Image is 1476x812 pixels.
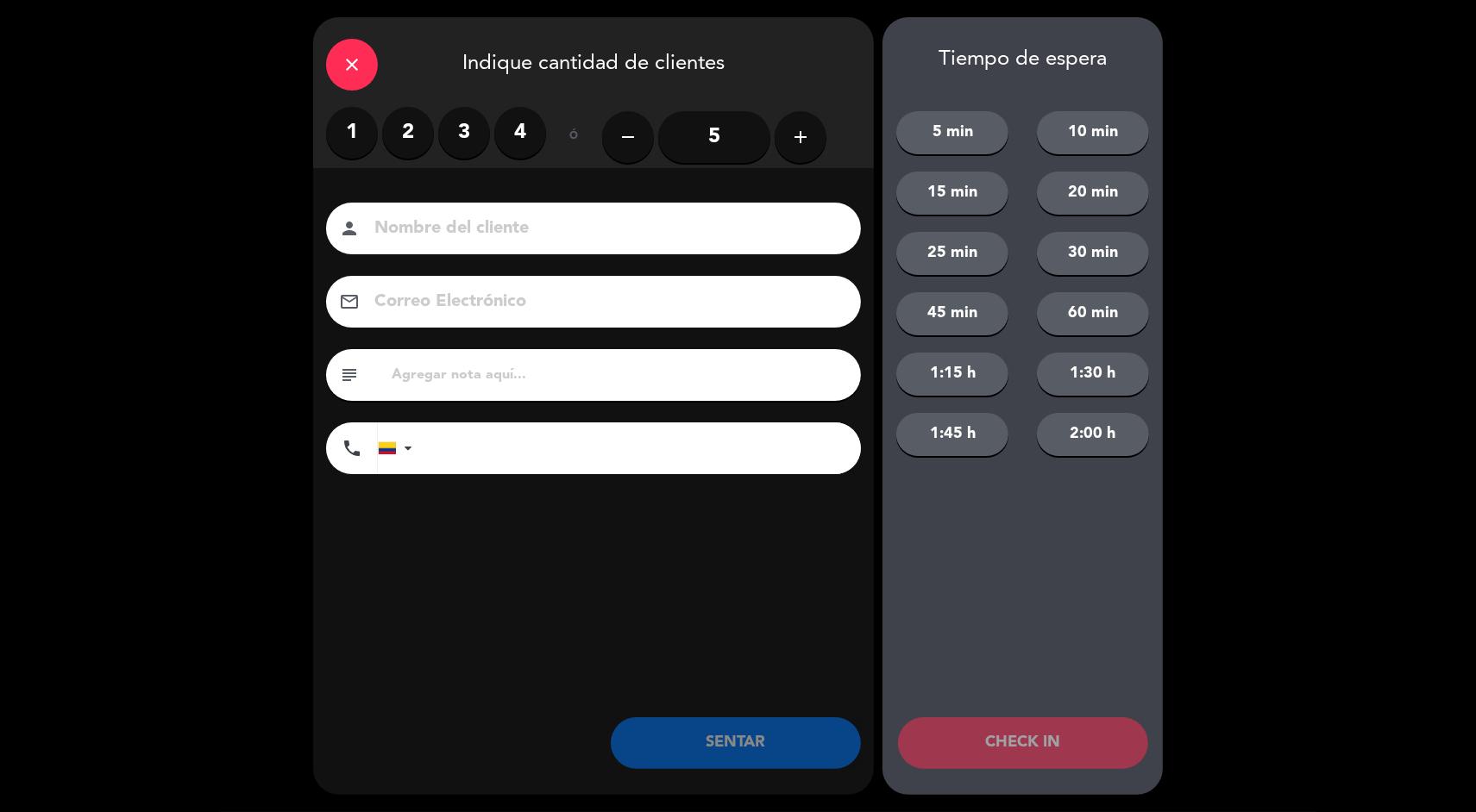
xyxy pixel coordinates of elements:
div: ó [546,107,602,167]
button: 20 min [1037,172,1149,215]
label: 1 [326,107,378,159]
button: 45 min [896,292,1008,335]
i: email [339,291,360,312]
button: 2:00 h [1037,413,1149,456]
div: Tiempo de espera [882,47,1163,72]
input: Agregar nota aquí... [390,363,848,387]
button: 1:45 h [896,413,1008,456]
button: 1:15 h [896,353,1008,396]
div: Colombia: +57 [379,423,418,473]
button: 30 min [1037,232,1149,275]
i: add [790,127,811,147]
i: subject [339,365,360,385]
input: Nombre del cliente [373,214,838,244]
input: Correo Electrónico [373,287,838,317]
button: 10 min [1037,111,1149,154]
i: close [342,54,362,75]
button: 1:30 h [1037,353,1149,396]
button: 25 min [896,232,1008,275]
label: 4 [494,107,546,159]
button: 15 min [896,172,1008,215]
button: 60 min [1037,292,1149,335]
label: 2 [382,107,434,159]
i: phone [342,438,362,459]
i: remove [618,127,638,147]
i: person [339,218,360,239]
div: Indique cantidad de clientes [313,17,874,107]
button: remove [602,111,654,163]
label: 3 [438,107,490,159]
button: add [775,111,826,163]
button: 5 min [896,111,1008,154]
button: CHECK IN [898,717,1148,769]
button: SENTAR [611,717,861,769]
